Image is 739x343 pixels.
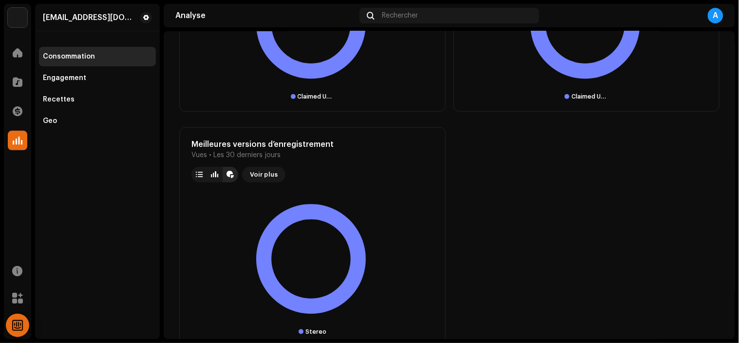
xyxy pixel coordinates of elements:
[305,328,326,336] div: Stereo
[708,8,723,23] div: A
[43,53,95,61] div: Consommation
[39,68,156,88] re-m-nav-item: Engagement
[39,90,156,109] re-m-nav-item: Recettes
[8,8,27,27] img: 08840394-dc3e-4720-a77a-6adfc2e10f9d
[175,12,356,20] div: Analyse
[43,14,136,21] div: stentormusicofficiel@gmail.com
[191,151,207,159] span: Vues
[43,117,57,125] div: Geo
[6,314,29,337] div: Open Intercom Messenger
[191,140,334,149] div: Meilleures versions d’enregistrement
[250,165,278,184] span: Voir plus
[43,96,75,103] div: Recettes
[209,151,211,159] span: •
[298,93,334,101] div: Claimed UGC Revenue
[213,151,281,159] span: Les 30 derniers jours
[571,93,608,101] div: Claimed UGC
[382,12,418,20] span: Rechercher
[39,47,156,66] re-m-nav-item: Consommation
[39,111,156,131] re-m-nav-item: Geo
[242,167,285,182] button: Voir plus
[43,74,86,82] div: Engagement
